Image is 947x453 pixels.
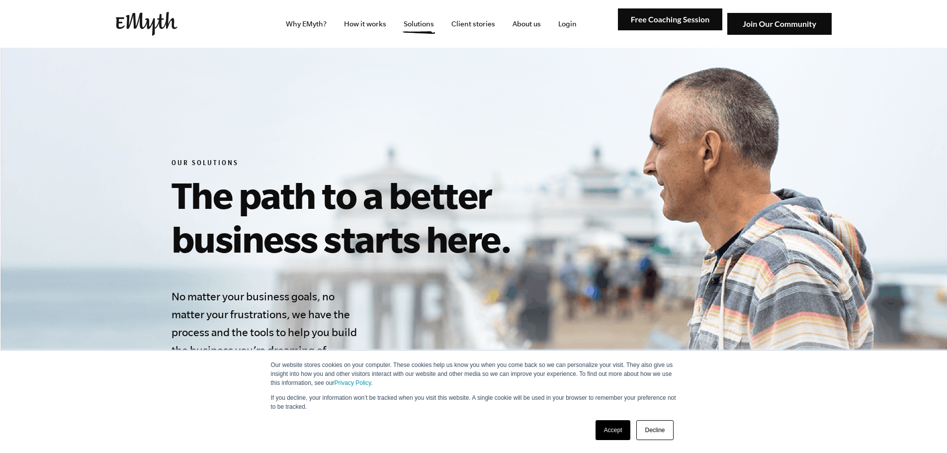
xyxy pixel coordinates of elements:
img: EMyth [116,12,177,36]
h6: Our Solutions [172,159,625,169]
iframe: Chat Widget [897,405,947,453]
h1: The path to a better business starts here. [172,173,625,261]
img: Free Coaching Session [618,8,722,31]
p: If you decline, your information won’t be tracked when you visit this website. A single cookie wi... [271,393,677,411]
p: Our website stores cookies on your computer. These cookies help us know you when you come back so... [271,361,677,387]
img: Join Our Community [727,13,832,35]
a: Privacy Policy [335,379,371,386]
a: Decline [636,420,673,440]
h4: No matter your business goals, no matter your frustrations, we have the process and the tools to ... [172,287,362,359]
a: Accept [596,420,631,440]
